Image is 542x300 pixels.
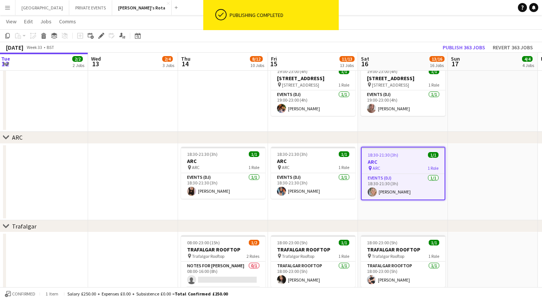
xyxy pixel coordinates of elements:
[277,69,308,74] span: 19:00-23:00 (4h)
[362,158,445,165] h3: ARC
[250,56,263,62] span: 8/12
[6,44,23,51] div: [DATE]
[21,17,36,26] a: Edit
[362,174,445,199] app-card-role: Events (DJ)1/118:30-21:30 (3h)[PERSON_NAME]
[271,158,355,164] h3: ARC
[69,0,112,15] button: PRIVATE EVENTS
[6,18,17,25] span: View
[372,82,409,88] span: [STREET_ADDRESS]
[451,55,460,62] span: Sun
[249,240,259,245] span: 1/2
[339,151,349,157] span: 1/1
[361,246,445,253] h3: TRAFALGAR ROOFTOP
[250,62,264,68] div: 10 Jobs
[73,62,84,68] div: 2 Jobs
[230,12,336,18] div: Publishing completed
[25,44,44,50] span: Week 33
[340,56,355,62] span: 11/13
[490,43,536,52] button: Revert 363 jobs
[338,253,349,259] span: 1 Role
[271,55,277,62] span: Fri
[338,82,349,88] span: 1 Role
[187,240,220,245] span: 08:00-23:00 (15h)
[372,253,404,259] span: Trafalgar Rooftop
[361,262,445,287] app-card-role: Trafalgar Rooftop1/118:00-23:00 (5h)[PERSON_NAME]
[249,151,259,157] span: 1/1
[43,291,61,297] span: 1 item
[429,56,445,62] span: 13/16
[181,55,190,62] span: Thu
[181,147,265,199] app-job-card: 18:30-21:30 (3h)1/1ARC ARC1 RoleEvents (DJ)1/118:30-21:30 (3h)[PERSON_NAME]
[361,75,445,82] h3: [STREET_ADDRESS]
[271,246,355,253] h3: TRAFALGAR ROOFTOP
[181,246,265,253] h3: TRAFALGAR ROOFTOP
[367,240,397,245] span: 18:00-23:00 (5h)
[360,59,369,68] span: 16
[277,240,308,245] span: 18:00-23:00 (5h)
[4,290,37,298] button: Confirmed
[247,253,259,259] span: 2 Roles
[428,82,439,88] span: 1 Role
[248,164,259,170] span: 1 Role
[282,164,289,170] span: ARC
[428,152,438,158] span: 1/1
[367,69,397,74] span: 19:00-23:00 (4h)
[112,0,172,15] button: [PERSON_NAME]'s Rota
[91,55,101,62] span: Wed
[339,69,349,74] span: 1/1
[192,253,224,259] span: Trafalgar Rooftop
[15,0,69,15] button: [GEOGRAPHIC_DATA]
[187,151,218,157] span: 18:30-21:30 (3h)
[430,62,444,68] div: 16 Jobs
[271,262,355,287] app-card-role: Trafalgar Rooftop1/118:00-23:00 (5h)[PERSON_NAME]
[361,90,445,116] app-card-role: Events (DJ)1/119:00-23:00 (4h)[PERSON_NAME]
[271,90,355,116] app-card-role: Events (DJ)1/119:00-23:00 (4h)[PERSON_NAME]
[271,75,355,82] h3: [STREET_ADDRESS]
[180,59,190,68] span: 14
[361,64,445,116] app-job-card: 19:00-23:00 (4h)1/1[STREET_ADDRESS] [STREET_ADDRESS]1 RoleEvents (DJ)1/119:00-23:00 (4h)[PERSON_N...
[12,291,35,297] span: Confirmed
[162,56,173,62] span: 2/4
[271,147,355,199] app-job-card: 18:30-21:30 (3h)1/1ARC ARC1 RoleEvents (DJ)1/118:30-21:30 (3h)[PERSON_NAME]
[59,18,76,25] span: Comms
[181,158,265,164] h3: ARC
[181,173,265,199] app-card-role: Events (DJ)1/118:30-21:30 (3h)[PERSON_NAME]
[271,173,355,199] app-card-role: Events (DJ)1/118:30-21:30 (3h)[PERSON_NAME]
[40,18,52,25] span: Jobs
[12,222,37,230] div: Trafalgar
[90,59,101,68] span: 13
[450,59,460,68] span: 17
[181,262,265,287] app-card-role: Notes for [PERSON_NAME]0/108:00-16:00 (8h)
[47,44,54,50] div: BST
[163,62,174,68] div: 3 Jobs
[522,62,534,68] div: 4 Jobs
[428,165,438,171] span: 1 Role
[175,291,228,297] span: Total Confirmed £250.00
[192,164,199,170] span: ARC
[361,147,445,200] app-job-card: 18:30-21:30 (3h)1/1ARC ARC1 RoleEvents (DJ)1/118:30-21:30 (3h)[PERSON_NAME]
[270,59,277,68] span: 15
[282,253,314,259] span: Trafalgar Rooftop
[1,55,10,62] span: Tue
[522,56,533,62] span: 4/4
[440,43,488,52] button: Publish 363 jobs
[368,152,398,158] span: 18:30-21:30 (3h)
[361,235,445,287] app-job-card: 18:00-23:00 (5h)1/1TRAFALGAR ROOFTOP Trafalgar Rooftop1 RoleTrafalgar Rooftop1/118:00-23:00 (5h)[...
[67,291,228,297] div: Salary £250.00 + Expenses £0.00 + Subsistence £0.00 =
[373,165,380,171] span: ARC
[56,17,79,26] a: Comms
[3,17,20,26] a: View
[429,240,439,245] span: 1/1
[339,240,349,245] span: 1/1
[271,64,355,116] app-job-card: 19:00-23:00 (4h)1/1[STREET_ADDRESS] [STREET_ADDRESS]1 RoleEvents (DJ)1/119:00-23:00 (4h)[PERSON_N...
[282,82,319,88] span: [STREET_ADDRESS]
[271,235,355,287] app-job-card: 18:00-23:00 (5h)1/1TRAFALGAR ROOFTOP Trafalgar Rooftop1 RoleTrafalgar Rooftop1/118:00-23:00 (5h)[...
[428,253,439,259] span: 1 Role
[361,55,369,62] span: Sat
[277,151,308,157] span: 18:30-21:30 (3h)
